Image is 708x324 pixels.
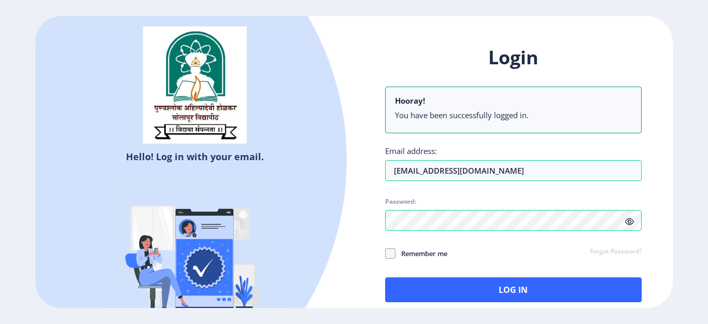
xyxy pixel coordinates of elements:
img: sulogo.png [143,26,247,144]
input: Email address [385,160,642,181]
li: You have been successfully logged in. [395,110,632,120]
b: Hooray! [395,95,425,106]
h1: Login [385,45,642,70]
label: Password: [385,198,416,206]
label: Email address: [385,146,437,156]
span: Remember me [395,247,447,260]
button: Log In [385,277,642,302]
a: Forgot Password? [590,247,642,257]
